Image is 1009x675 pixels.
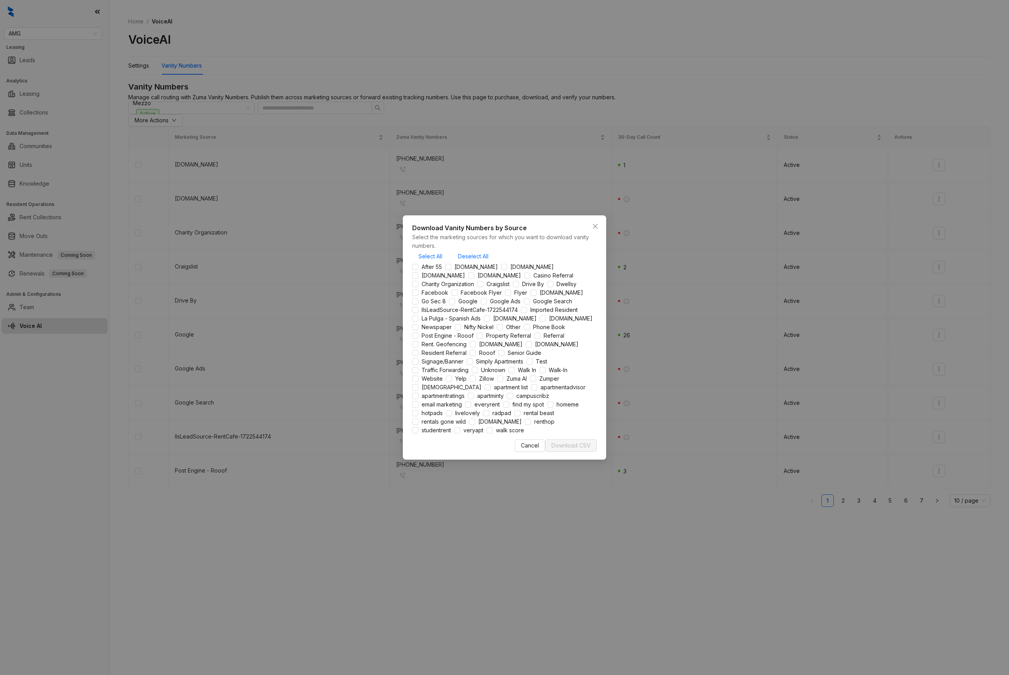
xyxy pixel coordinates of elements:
[491,383,531,392] span: apartment list
[530,297,575,306] span: Google Search
[493,426,527,435] span: walk score
[418,288,451,297] span: Facebook
[412,250,449,263] button: Select All
[530,271,576,280] span: Casino Referral
[418,271,468,280] span: [DOMAIN_NAME]
[418,314,484,323] span: La Pulga - Spanish Ads
[553,400,582,409] span: homeme
[509,400,547,409] span: find my spot
[418,331,477,340] span: Post Engine - Rooof
[537,288,586,297] span: [DOMAIN_NAME]
[418,349,470,357] span: Resident Referral
[418,383,485,392] span: [DEMOGRAPHIC_DATA]
[418,400,465,409] span: email marketing
[458,288,505,297] span: Facebook Flyer
[487,297,524,306] span: Google Ads
[412,233,597,250] div: Select the marketing sources for which you want to download vanity numbers.
[546,366,571,374] span: Walk-In
[418,323,455,331] span: Newspaper
[418,366,472,374] span: Traffic Forwarding
[515,366,539,374] span: Walk In
[537,383,589,392] span: apartmentadvisor
[503,374,530,383] span: Zuma AI
[460,426,487,435] span: veryapt
[475,417,525,426] span: [DOMAIN_NAME]
[476,374,497,383] span: Zillow
[452,374,470,383] span: Yelp
[471,400,503,409] span: everyrent
[461,323,497,331] span: Nifty Nickel
[418,417,469,426] span: rentals gone wild
[536,374,562,383] span: Zumper
[540,331,567,340] span: Referral
[418,426,454,435] span: studentrent
[418,263,445,271] span: After 55
[476,349,498,357] span: Rooof
[418,357,467,366] span: Signage/Banner
[452,250,495,263] button: Deselect All
[553,280,580,288] span: Dwellsy
[504,349,544,357] span: Senior Guide
[418,306,521,314] span: IlsLeadSource-RentCafe-1722544174
[513,392,552,400] span: campuscribz
[418,297,449,306] span: Go Sec 8
[533,357,550,366] span: Test
[412,223,597,233] div: Download Vanity Numbers by Source
[418,252,442,261] span: Select All
[507,263,557,271] span: [DOMAIN_NAME]
[418,409,446,417] span: hotpads
[589,220,601,233] button: Close
[418,392,468,400] span: apartmentratings
[531,417,558,426] span: renthop
[503,323,524,331] span: Other
[418,280,477,288] span: Charity Organization
[521,409,557,417] span: rental beast
[418,374,446,383] span: Website
[483,331,534,340] span: Property Referral
[530,323,568,331] span: Phone Book
[473,357,526,366] span: Simply Apartments
[478,366,508,374] span: Unknown
[519,280,547,288] span: Drive By
[592,223,598,229] span: close
[483,280,513,288] span: Craigslist
[489,409,514,417] span: radpad
[451,263,501,271] span: [DOMAIN_NAME]
[511,288,530,297] span: Flyer
[532,340,582,349] span: [DOMAIN_NAME]
[546,314,596,323] span: [DOMAIN_NAME]
[452,409,483,417] span: livelovely
[476,340,526,349] span: [DOMAIN_NAME]
[458,252,488,261] span: Deselect All
[418,340,470,349] span: Rent. Geofencing
[474,271,524,280] span: [DOMAIN_NAME]
[455,297,481,306] span: Google
[545,439,597,452] button: Download CSV
[490,314,540,323] span: [DOMAIN_NAME]
[474,392,507,400] span: apartminty
[515,439,545,452] button: Cancel
[527,306,581,314] span: Imported Resident
[521,441,539,450] span: Cancel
